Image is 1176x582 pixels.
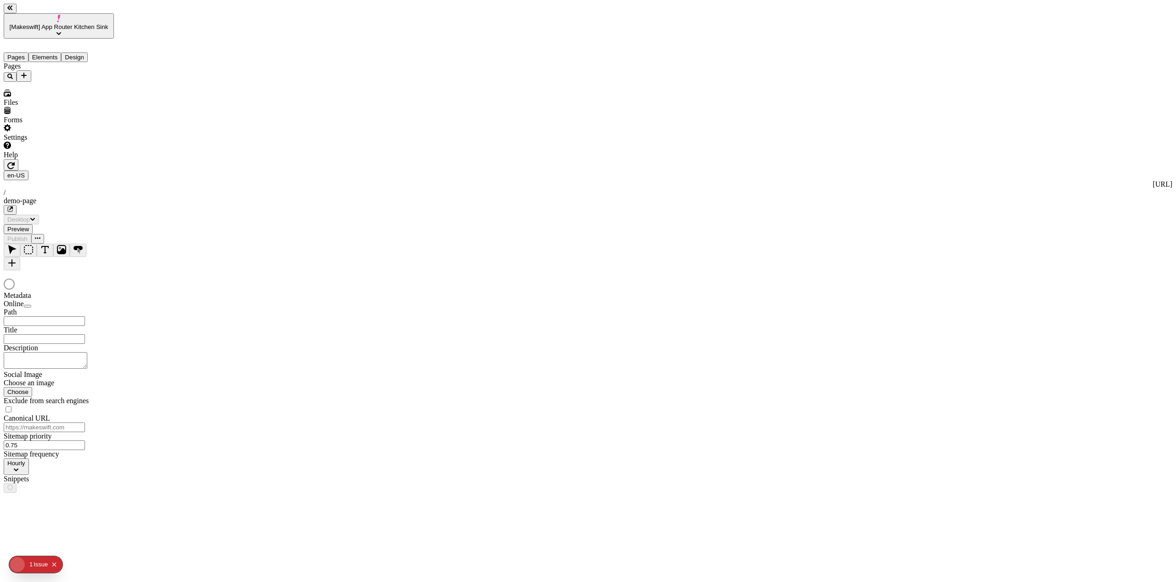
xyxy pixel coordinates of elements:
[4,171,28,180] button: Open locale picker
[4,326,17,334] span: Title
[7,172,25,179] span: en-US
[4,180,1172,188] div: [URL]
[61,52,88,62] button: Design
[4,422,85,432] input: https://makeswift.com
[4,234,31,244] button: Publish
[7,388,28,395] span: Choose
[4,224,33,234] button: Preview
[4,188,1172,197] div: /
[70,244,86,257] button: Button
[10,23,108,30] span: [Makeswift] App Router Kitchen Sink
[4,414,50,422] span: Canonical URL
[4,13,114,39] button: [Makeswift] App Router Kitchen Sink
[4,432,51,440] span: Sitemap priority
[4,52,28,62] button: Pages
[4,215,39,224] button: Desktop
[4,133,114,142] div: Settings
[4,98,114,107] div: Files
[4,116,114,124] div: Forms
[37,244,53,257] button: Text
[4,197,1172,205] div: demo-page
[20,244,37,257] button: Box
[4,397,89,405] span: Exclude from search engines
[4,379,114,387] div: Choose an image
[4,291,114,300] div: Metadata
[4,151,114,159] div: Help
[4,450,59,458] span: Sitemap frequency
[4,344,38,352] span: Description
[4,387,32,397] button: Choose
[7,235,28,242] span: Publish
[4,458,29,475] button: Hourly
[4,475,114,483] div: Snippets
[7,460,25,467] span: Hourly
[4,62,114,70] div: Pages
[7,216,30,223] span: Desktop
[7,226,29,233] span: Preview
[53,244,70,257] button: Image
[28,52,62,62] button: Elements
[17,70,31,82] button: Add new
[4,300,24,308] span: Online
[4,371,42,378] span: Social Image
[4,308,17,316] span: Path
